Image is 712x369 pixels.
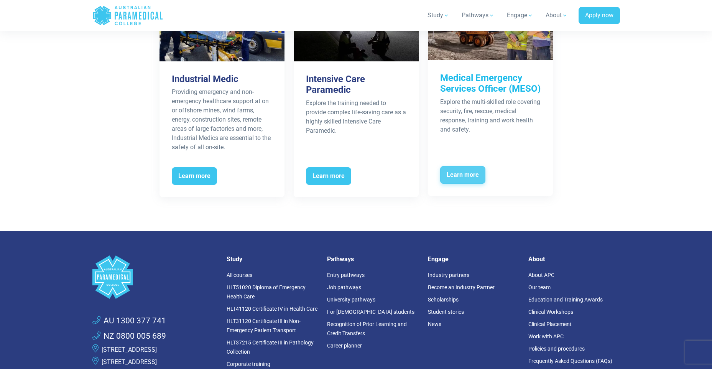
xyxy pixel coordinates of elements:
a: Student stories [428,309,464,315]
a: Study [423,5,454,26]
a: University pathways [327,297,375,303]
a: HLT37215 Certificate III in Pathology Collection [227,339,314,355]
div: Providing emergency and non-emergency healthcare support at on or offshore mines, wind farms, ene... [172,87,272,152]
h5: Study [227,255,318,263]
a: HLT51020 Diploma of Emergency Health Care [227,284,306,300]
span: Learn more [440,166,485,184]
span: Learn more [306,167,351,185]
a: Clinical Workshops [528,309,573,315]
h3: Medical Emergency Services Officer (MESO) [440,72,541,95]
a: Australian Paramedical College [92,3,163,28]
a: All courses [227,272,252,278]
a: Frequently Asked Questions (FAQs) [528,358,612,364]
a: Engage [502,5,538,26]
a: Job pathways [327,284,361,290]
div: Explore the training needed to provide complex life-saving care as a highly skilled Intensive Car... [306,99,406,135]
a: Scholarships [428,297,459,303]
a: Apply now [579,7,620,25]
a: NZ 0800 005 689 [92,330,166,343]
h3: Industrial Medic [172,74,272,85]
h5: Pathways [327,255,419,263]
a: [STREET_ADDRESS] [102,346,157,353]
h5: Engage [428,255,520,263]
a: Industry partners [428,272,469,278]
h3: Intensive Care Paramedic [306,74,406,96]
a: Work with APC [528,333,564,339]
a: Education and Training Awards [528,297,603,303]
a: Recognition of Prior Learning and Credit Transfers [327,321,407,336]
span: Learn more [172,167,217,185]
a: About APC [528,272,554,278]
a: HLT31120 Certificate III in Non-Emergency Patient Transport [227,318,301,333]
a: Career planner [327,343,362,349]
a: News [428,321,441,327]
h5: About [528,255,620,263]
a: Corporate training [227,361,270,367]
a: Clinical Placement [528,321,572,327]
div: Explore the multi-skilled role covering security, fire, rescue, medical response, training and wo... [440,97,541,134]
a: For [DEMOGRAPHIC_DATA] students [327,309,414,315]
a: Our team [528,284,551,290]
a: About [541,5,572,26]
a: AU 1300 377 741 [92,315,166,327]
a: Entry pathways [327,272,365,278]
a: Pathways [457,5,499,26]
a: Become an Industry Partner [428,284,495,290]
a: [STREET_ADDRESS] [102,358,157,366]
a: Space [92,255,217,299]
a: HLT41120 Certificate IV in Health Care [227,306,317,312]
a: Policies and procedures [528,346,585,352]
